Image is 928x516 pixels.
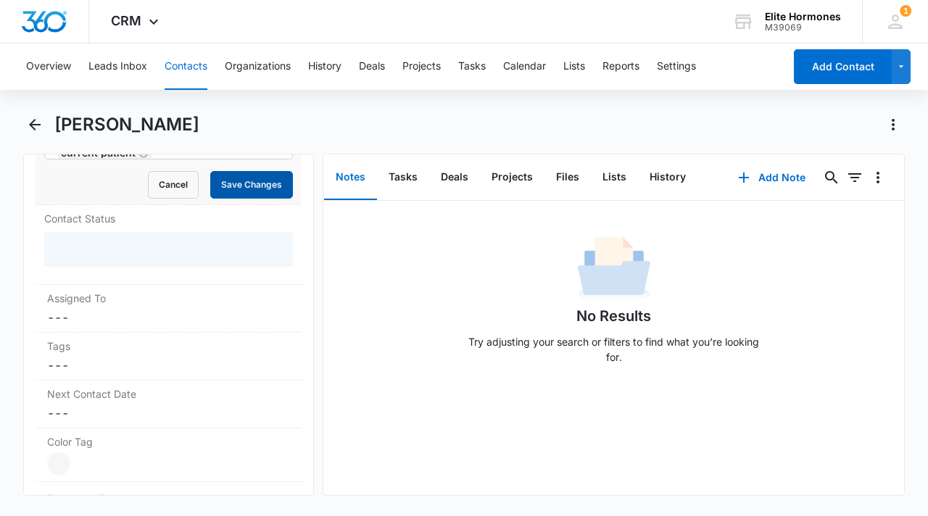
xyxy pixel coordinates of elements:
[882,113,905,136] button: Actions
[359,43,385,90] button: Deals
[503,43,546,90] button: Calendar
[148,171,199,199] button: Cancel
[36,285,302,333] div: Assigned To---
[578,233,650,305] img: No Data
[544,155,591,200] button: Files
[843,166,866,189] button: Filters
[429,155,480,200] button: Deals
[602,43,639,90] button: Reports
[900,5,911,17] span: 1
[210,171,293,199] button: Save Changes
[657,43,696,90] button: Settings
[591,155,638,200] button: Lists
[111,13,141,28] span: CRM
[36,333,302,380] div: Tags---
[44,211,293,226] label: Contact Status
[165,43,207,90] button: Contacts
[47,386,290,401] label: Next Contact Date
[765,22,841,33] div: account id
[794,49,892,84] button: Add Contact
[36,428,302,482] div: Color Tag
[563,43,585,90] button: Lists
[36,482,302,515] div: Payments ID
[47,291,290,306] label: Assigned To
[47,338,290,354] label: Tags
[402,43,441,90] button: Projects
[576,305,651,327] h1: No Results
[47,404,290,422] dd: ---
[47,434,290,449] label: Color Tag
[26,43,71,90] button: Overview
[36,380,302,428] div: Next Contact Date---
[480,155,544,200] button: Projects
[765,11,841,22] div: account name
[324,155,377,200] button: Notes
[900,5,911,17] div: notifications count
[638,155,697,200] button: History
[225,43,291,90] button: Organizations
[462,334,766,365] p: Try adjusting your search or filters to find what you’re looking for.
[54,114,199,136] h1: [PERSON_NAME]
[47,491,108,506] dt: Payments ID
[23,113,46,136] button: Back
[458,43,486,90] button: Tasks
[47,357,290,374] dd: ---
[377,155,429,200] button: Tasks
[47,309,290,326] dd: ---
[866,166,890,189] button: Overflow Menu
[724,160,820,195] button: Add Note
[308,43,341,90] button: History
[820,166,843,189] button: Search...
[88,43,147,90] button: Leads Inbox
[136,148,149,158] div: Remove Current patient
